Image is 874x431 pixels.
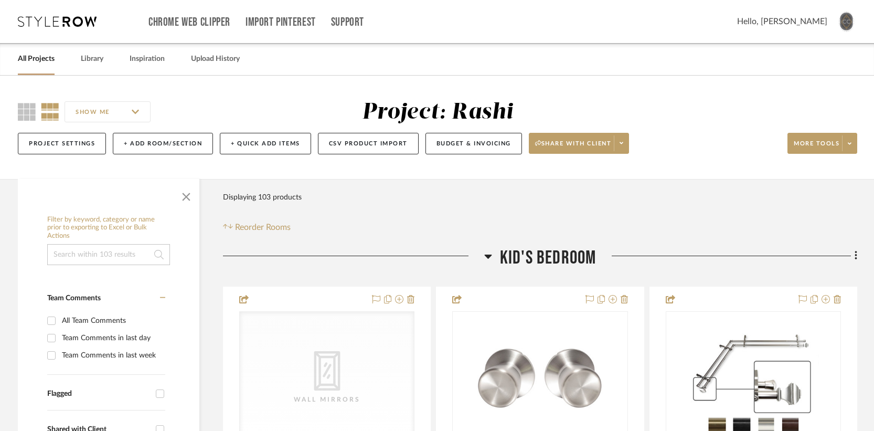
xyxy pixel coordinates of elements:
input: Search within 103 results [47,244,170,265]
div: Team Comments in last day [62,330,163,346]
a: All Projects [18,52,55,66]
a: Chrome Web Clipper [148,18,230,27]
button: Close [176,184,197,205]
img: avatar [835,10,857,33]
div: Project: Rashi [362,101,514,123]
button: Reorder Rooms [223,221,291,234]
a: Inspiration [130,52,165,66]
div: All Team Comments [62,312,163,329]
div: Wall Mirrors [274,394,379,405]
button: Project Settings [18,133,106,154]
div: Displaying 103 products [223,187,302,208]
h6: Filter by keyword, category or name prior to exporting to Excel or Bulk Actions [47,216,170,240]
div: Flagged [47,390,151,398]
a: Import Pinterest [246,18,316,27]
span: Share with client [535,140,612,155]
span: Team Comments [47,295,101,302]
button: + Quick Add Items [220,133,311,154]
button: More tools [787,133,857,154]
span: More tools [794,140,839,155]
div: Team Comments in last week [62,347,163,364]
a: Upload History [191,52,240,66]
button: Share with client [529,133,630,154]
span: Reorder Rooms [235,221,291,234]
span: Kid's Bedroom [500,247,596,269]
button: CSV Product Import [318,133,419,154]
button: Budget & Invoicing [425,133,522,154]
span: Hello, [PERSON_NAME] [737,15,827,28]
a: Library [81,52,103,66]
button: + Add Room/Section [113,133,213,154]
a: Support [331,18,364,27]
